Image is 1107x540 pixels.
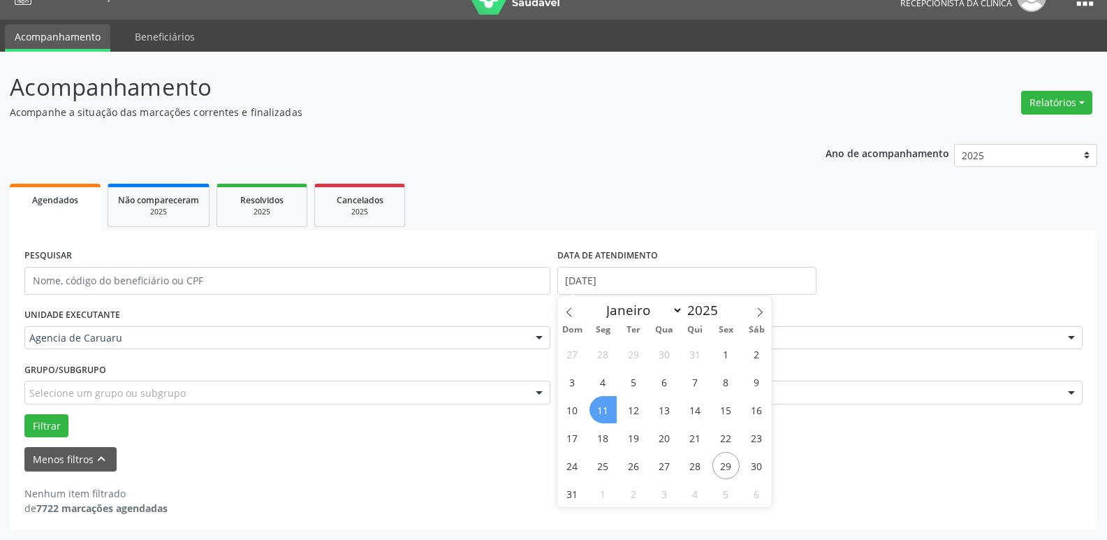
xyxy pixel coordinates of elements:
[620,424,647,451] span: Agosto 19, 2025
[712,396,740,423] span: Agosto 15, 2025
[562,331,1055,345] span: [PERSON_NAME]
[651,480,678,507] span: Setembro 3, 2025
[559,368,586,395] span: Agosto 3, 2025
[589,452,617,479] span: Agosto 25, 2025
[682,480,709,507] span: Setembro 4, 2025
[589,340,617,367] span: Julho 28, 2025
[826,144,949,161] p: Ano de acompanhamento
[559,480,586,507] span: Agosto 31, 2025
[587,326,618,335] span: Seg
[743,480,770,507] span: Setembro 6, 2025
[743,396,770,423] span: Agosto 16, 2025
[682,340,709,367] span: Julho 31, 2025
[29,386,186,400] span: Selecione um grupo ou subgrupo
[1021,91,1092,115] button: Relatórios
[94,451,109,467] i: keyboard_arrow_up
[337,194,383,206] span: Cancelados
[559,340,586,367] span: Julho 27, 2025
[559,424,586,451] span: Agosto 17, 2025
[589,368,617,395] span: Agosto 4, 2025
[651,396,678,423] span: Agosto 13, 2025
[743,368,770,395] span: Agosto 9, 2025
[589,396,617,423] span: Agosto 11, 2025
[24,486,168,501] div: Nenhum item filtrado
[682,368,709,395] span: Agosto 7, 2025
[10,70,771,105] p: Acompanhamento
[712,368,740,395] span: Agosto 8, 2025
[10,105,771,119] p: Acompanhe a situação das marcações correntes e finalizadas
[743,424,770,451] span: Agosto 23, 2025
[5,24,110,52] a: Acompanhamento
[589,480,617,507] span: Setembro 1, 2025
[620,452,647,479] span: Agosto 26, 2025
[557,326,588,335] span: Dom
[651,368,678,395] span: Agosto 6, 2025
[741,326,772,335] span: Sáb
[712,424,740,451] span: Agosto 22, 2025
[125,24,205,49] a: Beneficiários
[743,340,770,367] span: Agosto 2, 2025
[24,359,106,381] label: Grupo/Subgrupo
[325,207,395,217] div: 2025
[24,447,117,472] button: Menos filtroskeyboard_arrow_up
[24,245,72,267] label: PESQUISAR
[600,300,684,320] select: Month
[559,452,586,479] span: Agosto 24, 2025
[29,331,522,345] span: Agencia de Caruaru
[712,480,740,507] span: Setembro 5, 2025
[240,194,284,206] span: Resolvidos
[651,452,678,479] span: Agosto 27, 2025
[710,326,741,335] span: Sex
[743,452,770,479] span: Agosto 30, 2025
[651,424,678,451] span: Agosto 20, 2025
[620,368,647,395] span: Agosto 5, 2025
[36,502,168,515] strong: 7722 marcações agendadas
[620,480,647,507] span: Setembro 2, 2025
[712,452,740,479] span: Agosto 29, 2025
[682,396,709,423] span: Agosto 14, 2025
[651,340,678,367] span: Julho 30, 2025
[557,267,816,295] input: Selecione um intervalo
[118,207,199,217] div: 2025
[227,207,297,217] div: 2025
[24,267,550,295] input: Nome, código do beneficiário ou CPF
[649,326,680,335] span: Qua
[620,340,647,367] span: Julho 29, 2025
[680,326,710,335] span: Qui
[118,194,199,206] span: Não compareceram
[24,501,168,516] div: de
[682,424,709,451] span: Agosto 21, 2025
[32,194,78,206] span: Agendados
[618,326,649,335] span: Ter
[682,452,709,479] span: Agosto 28, 2025
[24,414,68,438] button: Filtrar
[620,396,647,423] span: Agosto 12, 2025
[683,301,729,319] input: Year
[712,340,740,367] span: Agosto 1, 2025
[557,245,658,267] label: DATA DE ATENDIMENTO
[559,396,586,423] span: Agosto 10, 2025
[24,305,120,326] label: UNIDADE EXECUTANTE
[589,424,617,451] span: Agosto 18, 2025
